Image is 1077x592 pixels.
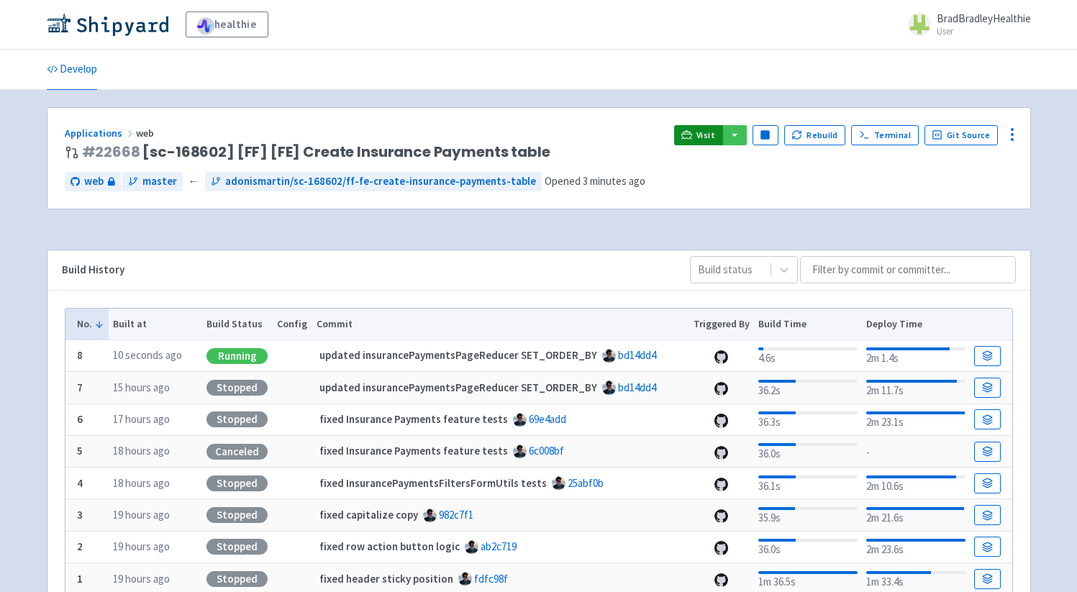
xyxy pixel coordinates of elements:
[851,125,918,145] a: Terminal
[77,317,104,332] button: No.
[206,444,268,460] div: Canceled
[319,572,453,586] strong: fixed header sticky position
[439,508,473,522] a: 982c7f1
[758,409,857,431] div: 36.3s
[77,539,83,553] b: 2
[529,444,564,457] a: 6c008bf
[866,442,965,461] div: -
[866,568,965,591] div: 1m 33.4s
[319,412,508,426] strong: fixed Insurance Payments feature tests
[319,444,508,457] strong: fixed Insurance Payments feature tests
[205,172,542,191] a: adonismartin/sc-168602/ff-fe-create-insurance-payments-table
[696,129,715,141] span: Visit
[113,444,170,457] time: 18 hours ago
[319,539,460,553] strong: fixed row action button logic
[474,572,508,586] a: fdfc98f
[206,539,268,555] div: Stopped
[758,440,857,463] div: 36.0s
[866,345,965,367] div: 2m 1.4s
[862,309,970,340] th: Deploy Time
[974,346,1000,366] a: Build Details
[924,125,999,145] a: Git Source
[202,309,273,340] th: Build Status
[937,12,1031,25] span: BradBradleyHealthie
[618,381,656,394] a: bd14dd4
[206,571,268,587] div: Stopped
[47,50,97,90] a: Develop
[784,125,846,145] button: Rebuild
[186,12,268,37] a: healthie
[77,572,83,586] b: 1
[113,381,170,394] time: 15 hours ago
[568,476,604,490] a: 25abf0b
[758,473,857,495] div: 36.1s
[206,348,268,364] div: Running
[82,144,550,160] span: [sc-168602] [FF] [FE] Create Insurance Payments table
[758,536,857,558] div: 36.0s
[866,377,965,399] div: 2m 11.7s
[47,13,168,36] img: Shipyard logo
[758,568,857,591] div: 1m 36.5s
[82,142,140,162] a: #22668
[312,309,689,340] th: Commit
[84,173,104,190] span: web
[319,348,597,362] strong: updated insurancePaymentsPageReducer SET_ORDER_BY
[899,13,1031,36] a: BradBradleyHealthie User
[974,442,1000,462] a: Build Details
[142,173,177,190] span: master
[974,569,1000,589] a: Build Details
[206,380,268,396] div: Stopped
[206,507,268,523] div: Stopped
[113,572,170,586] time: 19 hours ago
[529,412,566,426] a: 69e4add
[62,262,667,278] div: Build History
[113,508,170,522] time: 19 hours ago
[113,348,182,362] time: 10 seconds ago
[974,409,1000,429] a: Build Details
[974,537,1000,557] a: Build Details
[974,473,1000,493] a: Build Details
[481,539,517,553] a: ab2c719
[866,409,965,431] div: 2m 23.1s
[77,444,83,457] b: 5
[65,127,136,140] a: Applications
[206,475,268,491] div: Stopped
[545,174,645,188] span: Opened
[754,309,862,340] th: Build Time
[937,27,1031,36] small: User
[319,476,547,490] strong: fixed InsurancePaymentsFiltersFormUtils tests
[77,412,83,426] b: 6
[113,476,170,490] time: 18 hours ago
[758,345,857,367] div: 4.6s
[109,309,202,340] th: Built at
[753,125,778,145] button: Pause
[674,125,723,145] a: Visit
[113,412,170,426] time: 17 hours ago
[273,309,312,340] th: Config
[866,504,965,527] div: 2m 21.6s
[188,173,199,190] span: ←
[319,508,418,522] strong: fixed capitalize copy
[974,378,1000,398] a: Build Details
[206,411,268,427] div: Stopped
[800,256,1016,283] input: Filter by commit or committer...
[77,476,83,490] b: 4
[77,348,83,362] b: 8
[122,172,183,191] a: master
[65,172,121,191] a: web
[319,381,597,394] strong: updated insurancePaymentsPageReducer SET_ORDER_BY
[689,309,754,340] th: Triggered By
[974,505,1000,525] a: Build Details
[618,348,656,362] a: bd14dd4
[113,539,170,553] time: 19 hours ago
[866,473,965,495] div: 2m 10.6s
[758,377,857,399] div: 36.2s
[136,127,156,140] span: web
[583,174,645,188] time: 3 minutes ago
[77,508,83,522] b: 3
[77,381,83,394] b: 7
[225,173,536,190] span: adonismartin/sc-168602/ff-fe-create-insurance-payments-table
[866,536,965,558] div: 2m 23.6s
[758,504,857,527] div: 35.9s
